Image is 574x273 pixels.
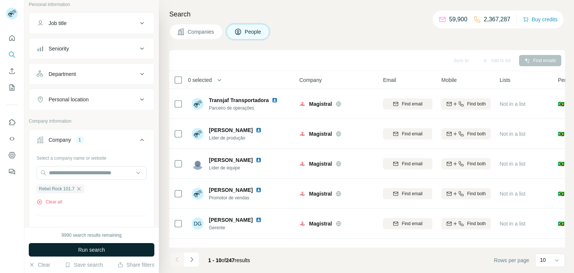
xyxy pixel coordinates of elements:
span: [PERSON_NAME] [209,126,253,134]
img: Avatar [192,98,204,110]
button: Dashboard [6,148,18,162]
button: Share filters [117,261,154,269]
span: Líder de produção [209,135,265,141]
h4: Search [169,9,565,19]
span: Not in a list [500,131,525,137]
span: Find both [467,101,486,107]
span: Find email [402,131,422,137]
img: LinkedIn logo [272,97,278,103]
div: Personal location [49,96,89,103]
span: Find email [402,220,422,227]
button: Clear [29,261,50,269]
p: Company information [29,118,154,125]
span: Run search [78,246,105,254]
button: Clear all [37,199,62,205]
span: Find both [467,190,486,197]
span: Parceiro de operações [209,105,281,111]
button: Find both [441,218,491,229]
button: Enrich CSV [6,64,18,78]
span: 0 selected [188,76,212,84]
img: Logo of Magistral [299,191,305,197]
button: Save search [65,261,103,269]
span: Not in a list [500,221,525,227]
p: 2,367,287 [484,15,510,24]
p: 10 [540,256,546,264]
span: Magistral [309,160,332,168]
span: Find both [467,160,486,167]
button: Feedback [6,165,18,178]
button: Department [29,65,154,83]
span: results [208,257,250,263]
button: Company1 [29,131,154,152]
img: LinkedIn logo [256,217,262,223]
button: Find email [383,98,432,110]
button: Use Surfe API [6,132,18,145]
button: Job title [29,14,154,32]
span: Líder de equipe [209,165,265,171]
span: Rows per page [494,257,529,264]
span: 🇧🇷 [558,190,564,197]
span: [PERSON_NAME] [209,246,253,254]
span: Magistral [309,220,332,227]
button: Find email [383,218,432,229]
p: Upload a CSV of company websites. [37,227,146,233]
span: 🇧🇷 [558,220,564,227]
button: Find both [441,128,491,139]
span: Company [299,76,322,84]
img: Logo of Magistral [299,101,305,107]
span: Magistral [309,130,332,138]
button: Navigate to next page [184,252,199,267]
span: Find email [402,160,422,167]
span: Mobile [441,76,457,84]
p: 59,900 [449,15,467,24]
span: People [245,28,262,36]
img: LinkedIn logo [256,157,262,163]
p: Personal information [29,1,154,8]
button: Quick start [6,31,18,45]
span: Find email [402,101,422,107]
span: Promotor de vendas [209,194,265,201]
span: Transjaf Transportadora [209,97,269,103]
span: Rebel Rock 101.7 [39,185,74,192]
span: 🇧🇷 [558,130,564,138]
button: Find email [383,188,432,199]
span: Find both [467,220,486,227]
span: Find both [467,131,486,137]
button: Find both [441,98,491,110]
span: [PERSON_NAME] [209,216,253,224]
button: Search [6,48,18,61]
span: Magistral [309,190,332,197]
span: Not in a list [500,161,525,167]
span: of [222,257,226,263]
div: Department [49,70,76,78]
button: Find both [441,158,491,169]
span: 1 - 10 [208,257,222,263]
button: Use Surfe on LinkedIn [6,116,18,129]
button: Personal location [29,91,154,108]
span: Companies [188,28,215,36]
div: Seniority [49,45,69,52]
span: Not in a list [500,101,525,107]
img: LinkedIn logo [256,187,262,193]
span: 🇧🇷 [558,100,564,108]
span: 🇧🇷 [558,160,564,168]
img: Avatar [192,128,204,140]
span: Gerente [209,224,265,231]
span: Not in a list [500,191,525,197]
img: LinkedIn logo [256,247,262,253]
img: Avatar [192,248,204,260]
span: Lists [500,76,510,84]
div: Select a company name or website [37,152,146,162]
img: Avatar [192,158,204,170]
button: Buy credits [523,14,558,25]
div: 1 [75,136,84,143]
button: Seniority [29,40,154,58]
span: Magistral [309,100,332,108]
button: My lists [6,81,18,94]
div: Company [49,136,71,144]
span: [PERSON_NAME] [209,186,253,194]
span: Find email [402,190,422,197]
img: Logo of Magistral [299,161,305,167]
img: Avatar [192,188,204,200]
img: LinkedIn logo [256,127,262,133]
